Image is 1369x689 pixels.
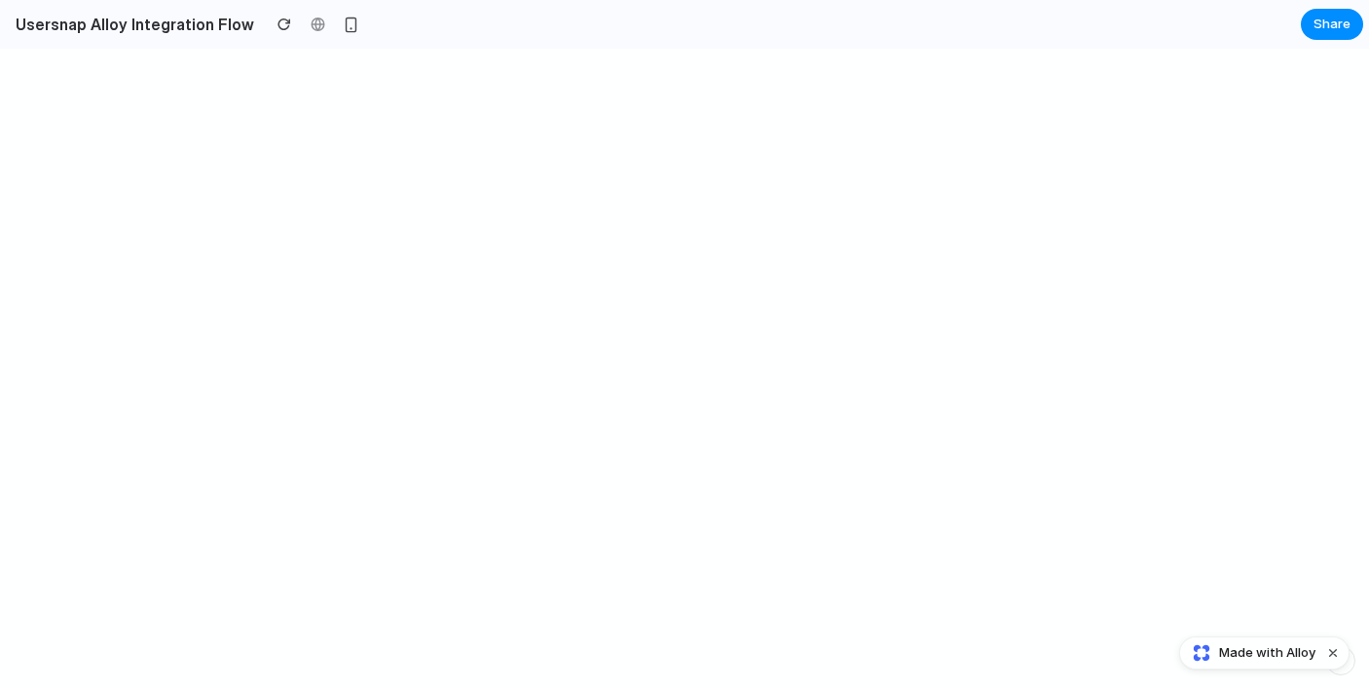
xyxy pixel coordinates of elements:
button: Dismiss watermark [1321,641,1345,665]
h2: Usersnap Alloy Integration Flow [8,13,254,36]
span: Made with Alloy [1219,643,1315,663]
button: Share [1301,9,1363,40]
a: Made with Alloy [1180,643,1317,663]
span: Share [1313,15,1350,34]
